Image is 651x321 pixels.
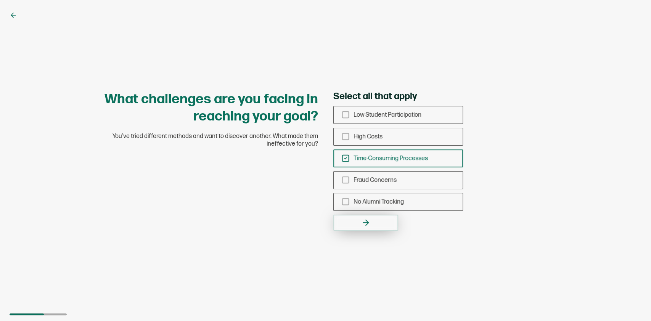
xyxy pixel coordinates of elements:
span: Low Student Participation [354,111,421,119]
span: No Alumni Tracking [354,198,404,205]
span: You’ve tried different methods and want to discover another. What made them ineffective for you? [104,133,318,148]
span: Time-Consuming Processes [354,155,428,162]
iframe: Chat Widget [613,284,651,321]
span: Fraud Concerns [354,177,397,184]
span: Select all that apply [333,91,417,102]
div: checkbox-group [333,106,463,211]
h1: What challenges are you facing in reaching your goal? [104,91,318,125]
span: High Costs [354,133,383,140]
